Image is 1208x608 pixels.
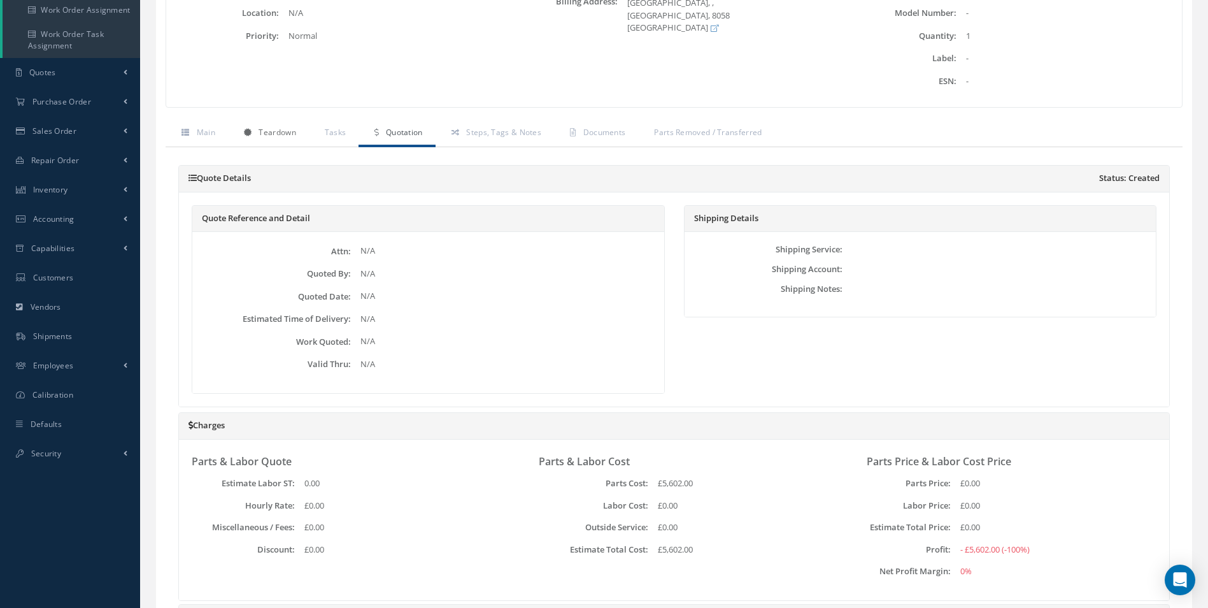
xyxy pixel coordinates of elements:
label: Profit: [848,545,951,554]
div: N/A [351,245,661,257]
span: Tasks [325,127,346,138]
a: Steps, Tags & Notes [436,120,554,147]
div: £0.00 [648,500,828,512]
label: Priority: [166,31,279,41]
a: Main [166,120,228,147]
span: Documents [583,127,626,138]
div: £0.00 [951,477,1131,490]
div: £0.00 [648,521,828,534]
div: - [956,75,1182,88]
label: ESN: [843,76,956,86]
a: Charges [188,419,225,431]
span: Sales Order [32,126,76,136]
div: N/A [351,358,661,371]
h3: Parts & Labor Quote [192,456,501,468]
label: Parts Price: [848,479,951,488]
div: - [956,52,1182,65]
h3: Parts Price & Labor Cost Price [867,456,1137,468]
label: Shipping Account: [688,264,843,274]
label: Outside Service: [520,523,648,532]
label: Hourly Rate: [192,501,295,510]
div: £0.00 [295,500,475,512]
div: £0.00 [951,521,1131,534]
span: Accounting [33,214,75,224]
label: Estimate Total Cost: [520,545,648,554]
label: Miscellaneous / Fees: [192,523,295,532]
a: Quotation [359,120,435,147]
label: Model Number: [843,8,956,18]
a: Documents [554,120,638,147]
span: Main [197,127,215,138]
div: 1 [956,30,1182,43]
div: N/A [351,290,661,303]
span: Quotes [29,67,56,78]
label: Labor Price: [848,501,951,510]
span: Teardown [259,127,295,138]
span: Quotation [386,127,423,138]
label: Net Profit Margin: [848,567,951,576]
div: N/A [351,335,661,348]
a: Teardown [228,120,309,147]
label: Estimated Time of Delivery: [195,314,351,324]
div: - [956,7,1182,20]
div: 0.00 [295,477,475,490]
label: Quantity: [843,31,956,41]
span: - £5,602.00 (-100%) [960,544,1030,555]
a: Quote Details [188,172,251,184]
span: Capabilities [31,243,75,254]
label: Parts Cost: [520,479,648,488]
div: £0.00 [951,500,1131,512]
div: N/A [351,268,661,280]
h5: Shipping Details [694,214,1147,224]
span: Purchase Order [32,96,91,107]
label: Discount: [192,545,295,554]
div: N/A [351,313,661,326]
div: Open Intercom Messenger [1165,565,1195,595]
h5: Quote Reference and Detail [202,214,655,224]
label: Valid Thru: [195,359,351,369]
label: Location: [166,8,279,18]
label: Shipping Notes: [688,284,843,294]
a: Work Order Task Assignment [3,22,140,58]
span: Steps, Tags & Notes [466,127,541,138]
span: 0% [960,565,972,577]
span: Parts Removed / Transferred [654,127,762,138]
span: Calibration [32,389,73,400]
div: £0.00 [295,521,475,534]
span: Vendors [31,301,61,312]
label: Attn: [195,247,351,256]
span: Repair Order [31,155,80,166]
span: Inventory [33,184,68,195]
div: £5,602.00 [648,544,828,556]
span: Shipments [33,331,73,342]
div: N/A [279,7,504,20]
div: £5,602.00 [648,477,828,490]
h3: Parts & Labor Cost [539,456,809,468]
label: Shipping Service: [688,245,843,254]
label: Labor Cost: [520,501,648,510]
label: Estimate Labor ST: [192,479,295,488]
label: Work Quoted: [195,337,351,347]
span: Employees [33,360,74,371]
a: Tasks [309,120,359,147]
div: Normal [279,30,504,43]
span: Security [31,448,61,459]
label: Estimate Total Price: [848,523,951,532]
a: Parts Removed / Transferred [638,120,774,147]
span: Defaults [31,419,62,430]
label: Quoted Date: [195,292,351,301]
label: Quoted By: [195,269,351,279]
span: Customers [33,272,74,283]
div: £0.00 [295,544,475,556]
label: Label: [843,54,956,63]
span: Status: Created [1099,173,1160,184]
